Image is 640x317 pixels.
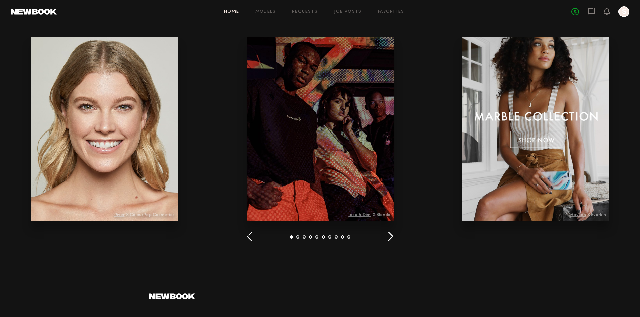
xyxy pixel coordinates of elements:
a: Job Posts [334,10,362,14]
a: Home [224,10,239,14]
a: Requests [292,10,318,14]
a: Favorites [378,10,404,14]
a: Models [255,10,276,14]
a: S [618,6,629,17]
